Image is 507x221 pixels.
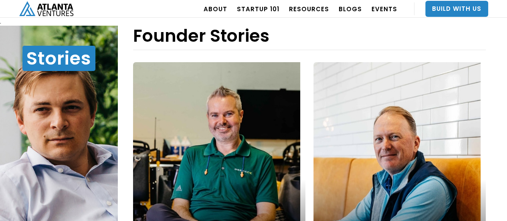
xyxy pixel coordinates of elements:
h1: Founder Stories [133,26,269,46]
h1: Stories [22,46,95,71]
a: Build With Us [425,1,488,17]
